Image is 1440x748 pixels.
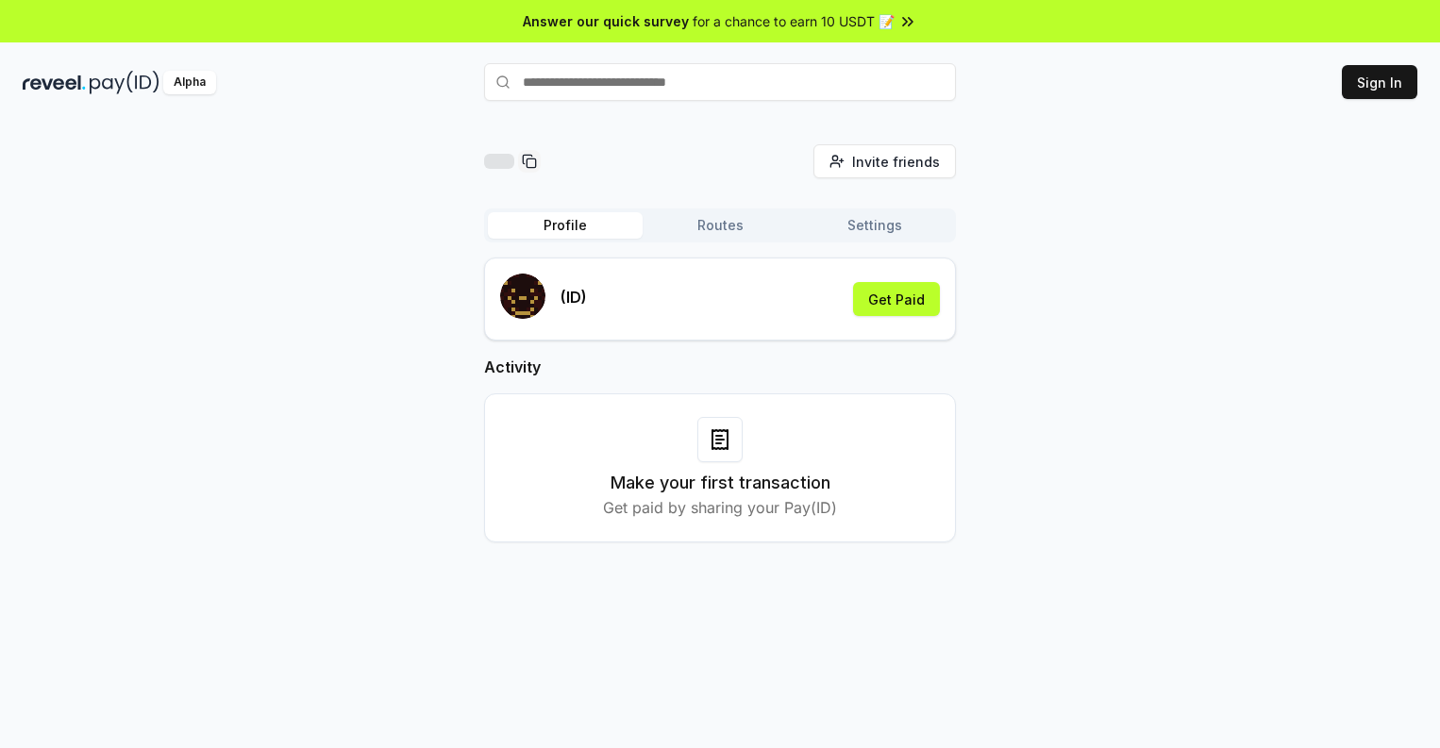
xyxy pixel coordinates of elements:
p: (ID) [561,286,587,308]
span: Invite friends [852,152,940,172]
button: Sign In [1342,65,1417,99]
span: Answer our quick survey [523,11,689,31]
button: Invite friends [813,144,956,178]
h2: Activity [484,356,956,378]
div: Alpha [163,71,216,94]
button: Get Paid [853,282,940,316]
button: Routes [643,212,797,239]
h3: Make your first transaction [611,470,830,496]
img: reveel_dark [23,71,86,94]
button: Settings [797,212,952,239]
img: pay_id [90,71,159,94]
span: for a chance to earn 10 USDT 📝 [693,11,895,31]
p: Get paid by sharing your Pay(ID) [603,496,837,519]
button: Profile [488,212,643,239]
